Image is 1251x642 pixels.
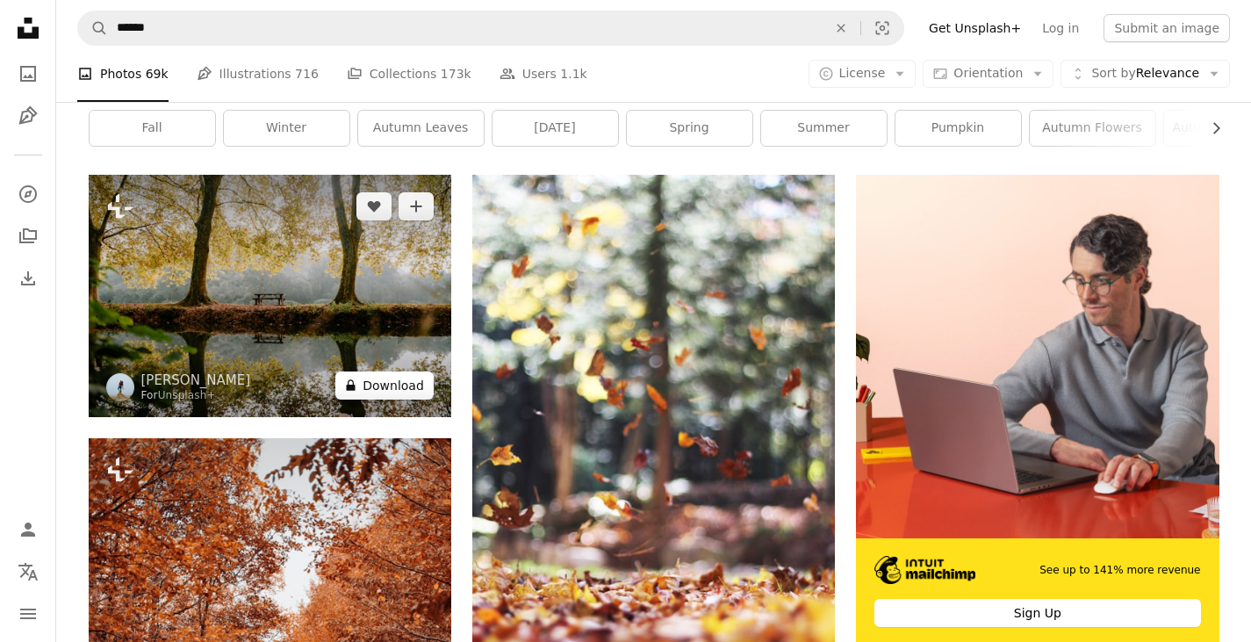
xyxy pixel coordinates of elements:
a: Users 1.1k [500,46,587,102]
span: 716 [295,64,319,83]
a: spring [627,111,752,146]
a: winter [224,111,349,146]
button: Orientation [923,60,1053,88]
a: Download History [11,261,46,296]
div: For [141,389,251,403]
button: Language [11,554,46,589]
a: Collections 173k [347,46,471,102]
img: file-1722962848292-892f2e7827caimage [856,175,1219,537]
a: Collections [11,219,46,254]
span: Relevance [1091,65,1199,83]
span: See up to 141% more revenue [1039,563,1200,578]
a: [PERSON_NAME] [141,371,251,389]
a: autumn leaves [358,111,484,146]
button: Sort byRelevance [1060,60,1230,88]
span: Sort by [1091,66,1135,80]
a: Get Unsplash+ [918,14,1032,42]
span: License [839,66,886,80]
img: Go to Mathieu Odin's profile [106,373,134,401]
div: Sign Up [874,599,1200,627]
a: Explore [11,177,46,212]
span: 173k [441,64,471,83]
a: pumpkin [895,111,1021,146]
form: Find visuals sitewide [77,11,904,46]
button: Menu [11,596,46,631]
a: a bench sitting in the middle of a forest next to a lake [89,287,451,303]
span: 1.1k [560,64,586,83]
a: [DATE] [492,111,618,146]
a: Unsplash+ [158,389,216,401]
a: Home — Unsplash [11,11,46,49]
button: Add to Collection [399,192,434,220]
a: Photos [11,56,46,91]
a: summer [761,111,887,146]
a: Illustrations 716 [197,46,319,102]
button: Visual search [861,11,903,45]
a: selective focus photography of orange and brown falling maple leaves [472,439,835,455]
img: a bench sitting in the middle of a forest next to a lake [89,175,451,416]
button: Clear [822,11,860,45]
button: Submit an image [1104,14,1230,42]
span: Orientation [953,66,1023,80]
a: fall [90,111,215,146]
a: Log in [1032,14,1089,42]
button: License [809,60,917,88]
a: Illustrations [11,98,46,133]
img: file-1690386555781-336d1949dad1image [874,556,975,584]
a: Log in / Sign up [11,512,46,547]
a: autumn flowers [1030,111,1155,146]
button: Like [356,192,392,220]
button: Download [335,371,434,400]
button: scroll list to the right [1200,111,1219,146]
button: Search Unsplash [78,11,108,45]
